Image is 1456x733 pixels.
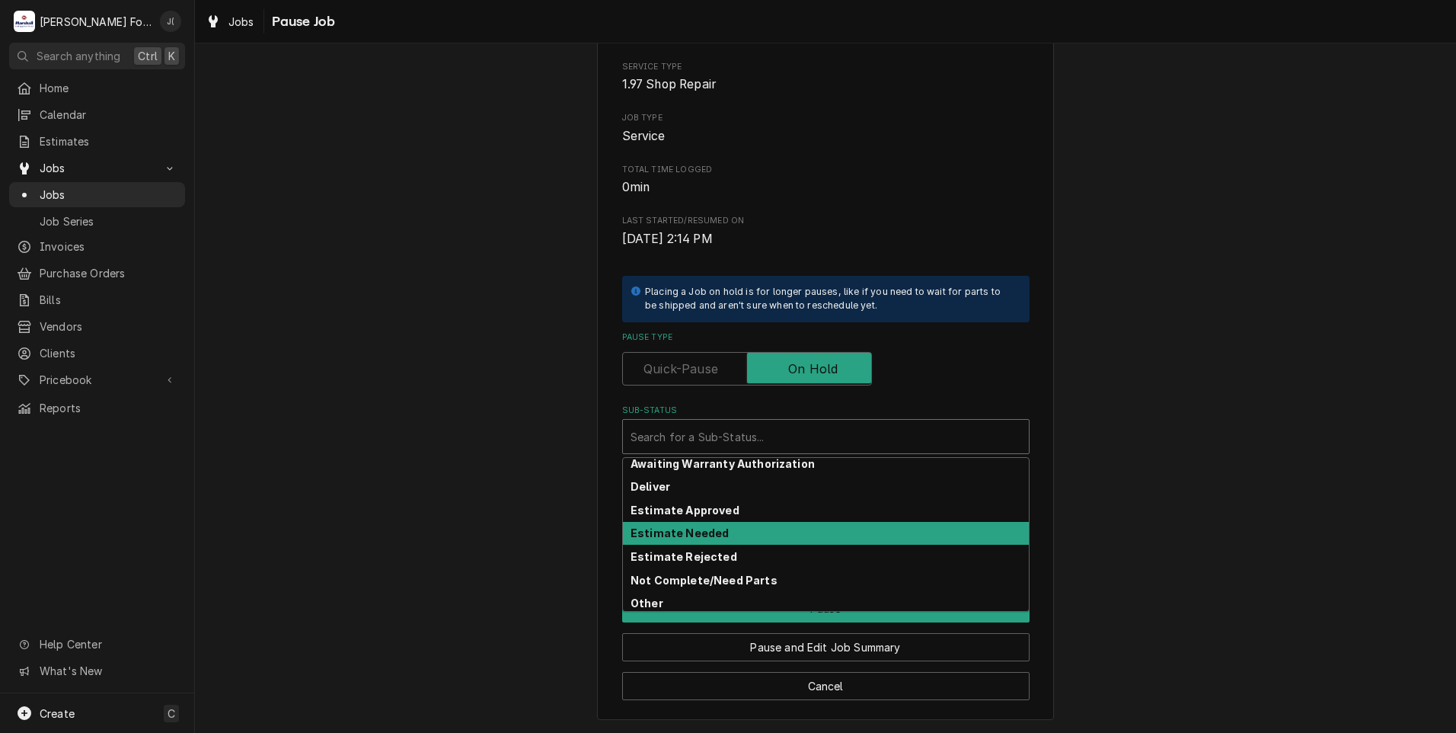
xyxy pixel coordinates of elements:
a: Go to Jobs [9,155,185,181]
div: Placing a Job on hold is for longer pauses, like if you need to wait for parts to be shipped and ... [645,285,1014,313]
div: Jeff Debigare (109)'s Avatar [160,11,181,32]
span: Total Time Logged [622,178,1030,197]
a: Go to What's New [9,658,185,683]
a: Vendors [9,314,185,339]
a: Bills [9,287,185,312]
span: Estimates [40,133,177,149]
span: Ctrl [138,48,158,64]
span: Job Type [622,127,1030,146]
strong: Estimate Approved [631,504,739,517]
span: C [168,706,175,722]
label: Pause Type [622,331,1030,344]
span: Vendors [40,318,177,334]
div: [PERSON_NAME] Food Equipment Service [40,14,152,30]
span: Service Type [622,61,1030,73]
span: Jobs [228,14,254,30]
button: Pause and Edit Job Summary [622,633,1030,661]
div: Sub-Status [622,405,1030,454]
div: Last Started/Resumed On [622,215,1030,248]
a: Calendar [9,102,185,127]
strong: Not Complete/Need Parts [631,574,777,587]
span: Job Type [622,112,1030,124]
a: Invoices [9,234,185,259]
a: Go to Help Center [9,632,185,657]
div: J( [160,11,181,32]
span: Pricebook [40,372,155,388]
div: Total Time Logged [622,164,1030,197]
div: Button Group Row [622,623,1030,661]
a: Job Series [9,209,185,234]
label: Sub-Status [622,405,1030,417]
strong: Deliver [631,480,670,493]
div: Pause Type [622,331,1030,386]
span: 1.97 Shop Repair [622,77,717,91]
a: Estimates [9,129,185,154]
span: Reports [40,400,177,416]
a: Jobs [200,9,260,34]
span: Search anything [37,48,120,64]
span: Calendar [40,107,177,123]
strong: Other [631,597,663,610]
span: Total Time Logged [622,164,1030,176]
div: Button Group Row [622,661,1030,700]
span: Pause Job [267,11,335,32]
span: Help Center [40,636,176,652]
span: What's New [40,663,176,679]
button: Search anythingCtrlK [9,43,185,69]
span: Bills [40,292,177,308]
span: Jobs [40,160,155,176]
strong: Awaiting Warranty Authorization [631,457,815,470]
a: Clients [9,341,185,366]
a: Reports [9,395,185,421]
span: Last Started/Resumed On [622,215,1030,227]
span: Clients [40,345,177,361]
a: Jobs [9,182,185,207]
strong: Estimate Needed [631,527,729,539]
div: Job Type [622,112,1030,145]
div: Marshall Food Equipment Service's Avatar [14,11,35,32]
span: Home [40,80,177,96]
a: Go to Pricebook [9,367,185,392]
span: 0min [622,180,650,194]
strong: Estimate Rejected [631,550,737,563]
a: Purchase Orders [9,261,185,286]
div: Service Type [622,61,1030,94]
a: Home [9,75,185,101]
span: Jobs [40,187,177,203]
span: Purchase Orders [40,265,177,281]
span: K [168,48,175,64]
span: Service Type [622,75,1030,94]
span: Create [40,707,75,720]
div: Button Group [622,594,1030,700]
span: Invoices [40,238,177,254]
span: Last Started/Resumed On [622,230,1030,248]
span: Service [622,129,666,143]
span: Job Series [40,213,177,229]
div: M [14,11,35,32]
button: Cancel [622,672,1030,700]
span: [DATE] 2:14 PM [622,232,713,246]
